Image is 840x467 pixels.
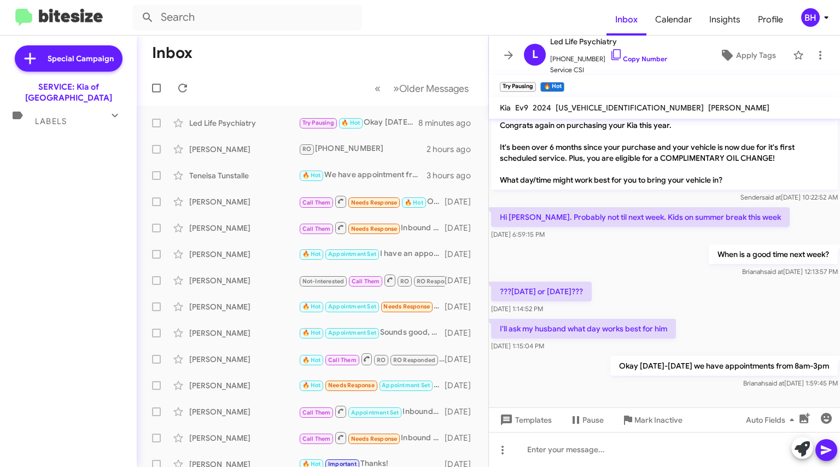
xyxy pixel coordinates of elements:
div: Teneisa Tunstalle [189,170,299,181]
span: Appointment Set [328,303,376,310]
span: Try Pausing [302,119,334,126]
span: Service CSI [550,65,667,75]
span: L [532,46,538,63]
div: [DATE] [445,223,480,234]
span: Not-Interested [302,278,345,285]
div: Ok would you match a full synthetic oil change + tire rotation + filter $70? Mr. Tire in [GEOGRAP... [299,379,445,392]
div: Okay [DATE]-[DATE] we have appointments from 8am-3pm [299,116,418,129]
div: Inbound Call [299,431,445,445]
span: Needs Response [351,435,398,442]
span: Templates [498,410,552,430]
p: When is a good time next week? [709,244,838,264]
p: Hi , this is [PERSON_NAME], Service Director at Ourisman Kia of [GEOGRAPHIC_DATA]. Congrats again... [491,104,838,190]
a: Profile [749,4,792,36]
div: [PERSON_NAME] [189,196,299,207]
button: Pause [561,410,612,430]
p: Okay [DATE]-[DATE] we have appointments from 8am-3pm [610,356,838,376]
span: Brianah [DATE] 12:13:57 PM [742,267,838,276]
div: Sounds good, thanks [299,326,445,339]
div: Inbound Call [299,221,445,235]
div: [DATE] [445,249,480,260]
div: [DATE] [445,354,480,365]
span: 🔥 Hot [302,329,321,336]
a: Special Campaign [15,45,122,72]
span: RO [377,357,386,364]
button: Apply Tags [707,45,787,65]
nav: Page navigation example [369,77,475,100]
span: [DATE] 1:15:04 PM [491,342,544,350]
div: [DATE] [445,301,480,312]
input: Search [132,4,362,31]
a: Calendar [646,4,701,36]
span: Needs Response [383,303,430,310]
span: Call Them [302,225,331,232]
span: Call Them [328,357,357,364]
span: said at [762,193,781,201]
span: said at [764,267,783,276]
button: Auto Fields [737,410,807,430]
span: Needs Response [351,199,398,206]
span: RO Responded [417,278,459,285]
button: Mark Inactive [612,410,691,430]
div: [PERSON_NAME] [189,275,299,286]
a: Insights [701,4,749,36]
span: Inbox [606,4,646,36]
span: 🔥 Hot [302,172,321,179]
span: 🔥 Hot [405,199,423,206]
span: [PERSON_NAME] [708,103,769,113]
span: Brianah [DATE] 1:59:45 PM [743,379,838,387]
div: [DATE] [445,380,480,391]
button: Previous [368,77,387,100]
span: 🔥 Hot [302,382,321,389]
div: I have an appointment [DATE] [299,248,445,260]
div: [DATE] [445,275,480,286]
div: Hey [PERSON_NAME], turned the Telluride on this morning and the engine started but the instrument... [299,300,445,313]
div: [PERSON_NAME] [189,144,299,155]
div: BH [801,8,820,27]
div: [PERSON_NAME] [189,354,299,365]
span: Appointment Set [351,409,399,416]
span: 🔥 Hot [302,250,321,258]
p: Hi [PERSON_NAME]. Probably not til next week. Kids on summer break this week [491,207,790,227]
button: Templates [489,410,561,430]
div: 2 hours ago [427,144,480,155]
div: [PERSON_NAME] [189,301,299,312]
div: [PERSON_NAME] [189,433,299,443]
p: ???[DATE] or [DATE]??? [491,282,592,301]
div: Liked “Okay, safe travels and I'll contact you when you're back in town.” [299,273,445,287]
span: Mark Inactive [634,410,682,430]
span: Needs Response [328,382,375,389]
span: 🔥 Hot [302,303,321,310]
small: 🔥 Hot [540,82,564,92]
span: Special Campaign [48,53,114,64]
div: [DATE] [445,328,480,338]
button: BH [792,8,828,27]
span: 🔥 Hot [302,357,321,364]
div: [DATE] [445,433,480,443]
div: We have appointment from 8am to 2 pm for [DATE]. [299,169,427,182]
span: RO Responded [393,357,435,364]
span: 🔥 Hot [341,119,360,126]
span: said at [765,379,784,387]
div: 3 hours ago [427,170,480,181]
span: « [375,81,381,95]
div: Led Life Psychiatry [189,118,299,129]
span: Call Them [302,409,331,416]
span: Sender [DATE] 10:22:52 AM [740,193,838,201]
div: [PERSON_NAME] [189,406,299,417]
span: RO [302,145,311,153]
span: Ev9 [515,103,528,113]
span: [PHONE_NUMBER] [550,48,667,65]
span: Apply Tags [736,45,776,65]
p: I'll ask my husband what day works best for him [491,319,676,338]
button: Next [387,77,475,100]
div: Ok. Is [DATE] at 10 am available? [299,195,445,208]
span: Call Them [352,278,380,285]
span: Appointment Set [328,329,376,336]
span: Auto Fields [746,410,798,430]
span: [US_VEHICLE_IDENTIFICATION_NUMBER] [556,103,704,113]
small: Try Pausing [500,82,536,92]
span: Older Messages [399,83,469,95]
